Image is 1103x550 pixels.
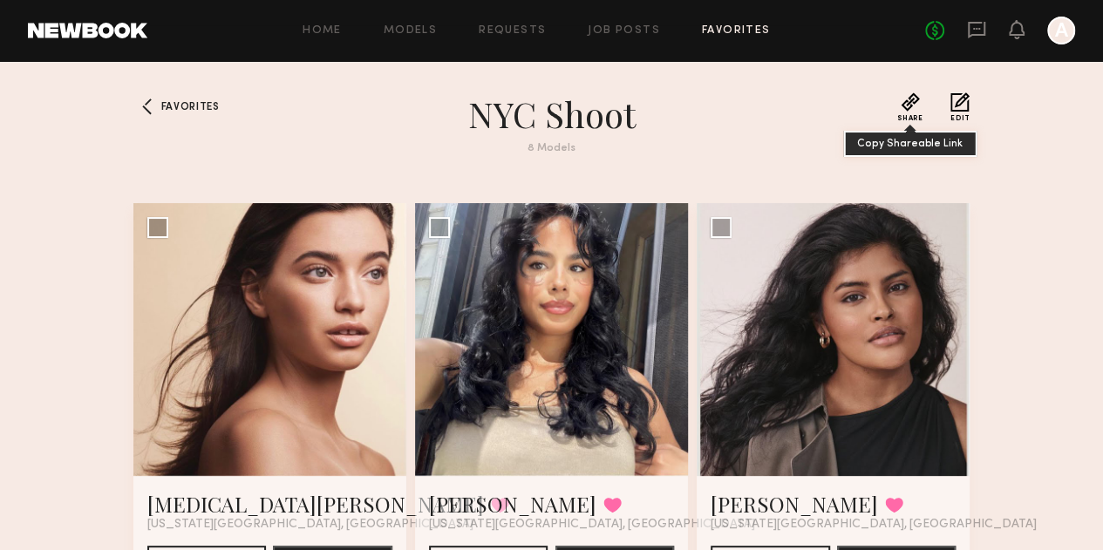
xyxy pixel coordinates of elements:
button: Share [897,92,923,122]
a: Favorites [702,25,771,37]
a: Job Posts [588,25,660,37]
span: [US_STATE][GEOGRAPHIC_DATA], [GEOGRAPHIC_DATA] [711,518,1037,532]
h1: NYC shoot [238,92,866,136]
div: 8 Models [238,143,866,154]
span: Favorites [161,102,220,112]
span: Edit [950,115,970,122]
a: A [1047,17,1075,44]
span: [US_STATE][GEOGRAPHIC_DATA], [GEOGRAPHIC_DATA] [429,518,755,532]
button: Edit [950,92,970,122]
a: Models [384,25,437,37]
a: [PERSON_NAME] [429,490,596,518]
span: Share [897,115,923,122]
a: [PERSON_NAME] [711,490,878,518]
a: Favorites [133,92,161,120]
span: [US_STATE][GEOGRAPHIC_DATA], [GEOGRAPHIC_DATA] [147,518,473,532]
a: [MEDICAL_DATA][PERSON_NAME] [147,490,484,518]
a: Requests [479,25,546,37]
a: Home [303,25,342,37]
